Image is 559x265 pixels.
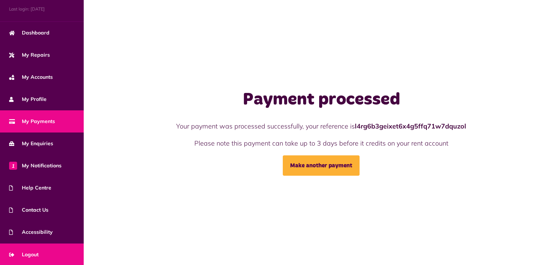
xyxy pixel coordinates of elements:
[159,138,483,148] p: Please note this payment can take up to 3 days before it credits on your rent account
[9,140,53,147] span: My Enquiries
[9,29,49,37] span: Dashboard
[9,6,75,12] span: Last login: [DATE]
[159,121,483,131] p: Your payment was processed successfully, your reference is
[355,122,466,130] strong: l4rg6b3geixet6x4g5ffq71w7dquzol
[9,73,53,81] span: My Accounts
[9,206,48,214] span: Contact Us
[9,162,17,170] span: 1
[9,95,47,103] span: My Profile
[9,228,53,236] span: Accessibility
[159,89,483,110] h1: Payment processed
[9,118,55,125] span: My Payments
[9,251,39,258] span: Logout
[9,162,62,170] span: My Notifications
[9,51,50,59] span: My Repairs
[283,155,360,176] a: Make another payment
[9,184,51,192] span: Help Centre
